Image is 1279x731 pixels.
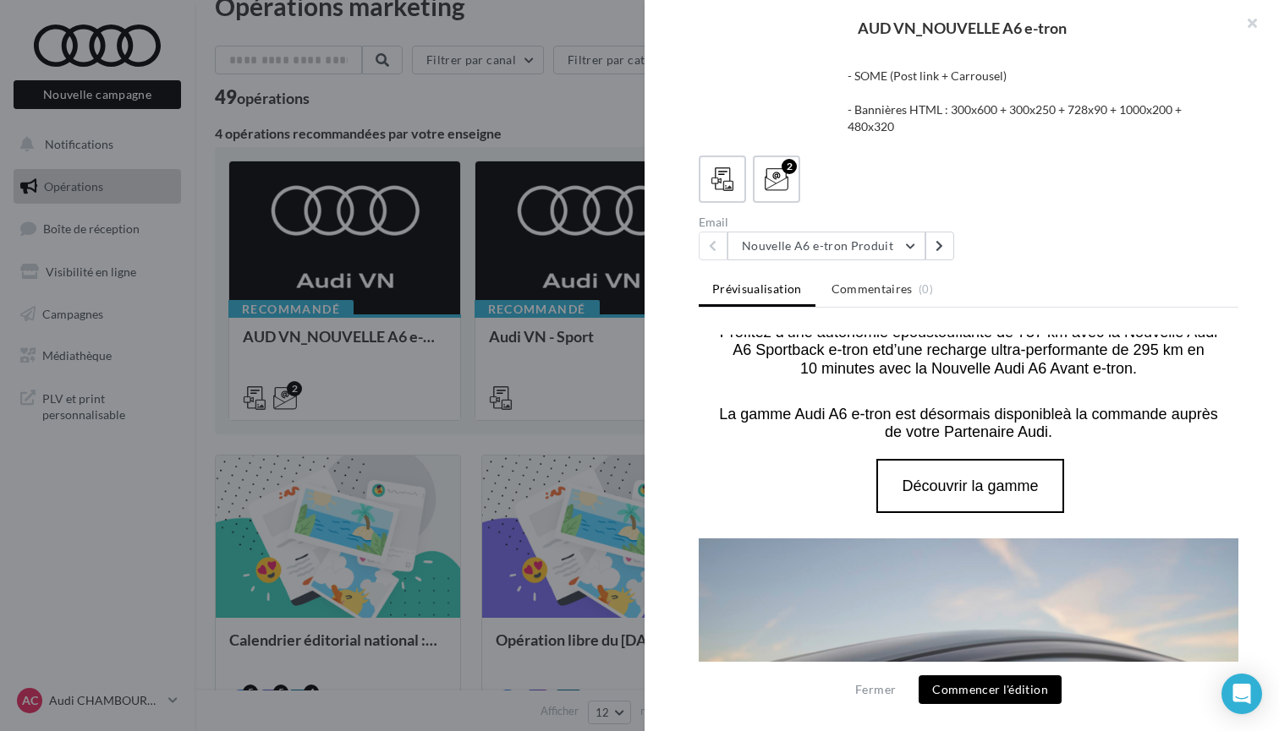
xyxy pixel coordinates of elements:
span: Commentaires [832,281,913,297]
div: 2 [782,159,797,174]
button: Nouvelle A6 e-tron Produit [727,232,925,260]
button: Commencer l'édition [919,675,1062,704]
div: AUD VN_NOUVELLE A6 e-tron [672,20,1252,35]
font: La gamme Audi A6 e-tron est désormais disponible à la commande auprès de votre Partenaire Audi. [20,71,519,106]
a: Découvrir la gamme [181,126,361,177]
div: Open Intercom Messenger [1221,674,1262,714]
div: Email [699,216,962,228]
span: (0) [919,282,933,296]
button: Fermer [848,679,903,700]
